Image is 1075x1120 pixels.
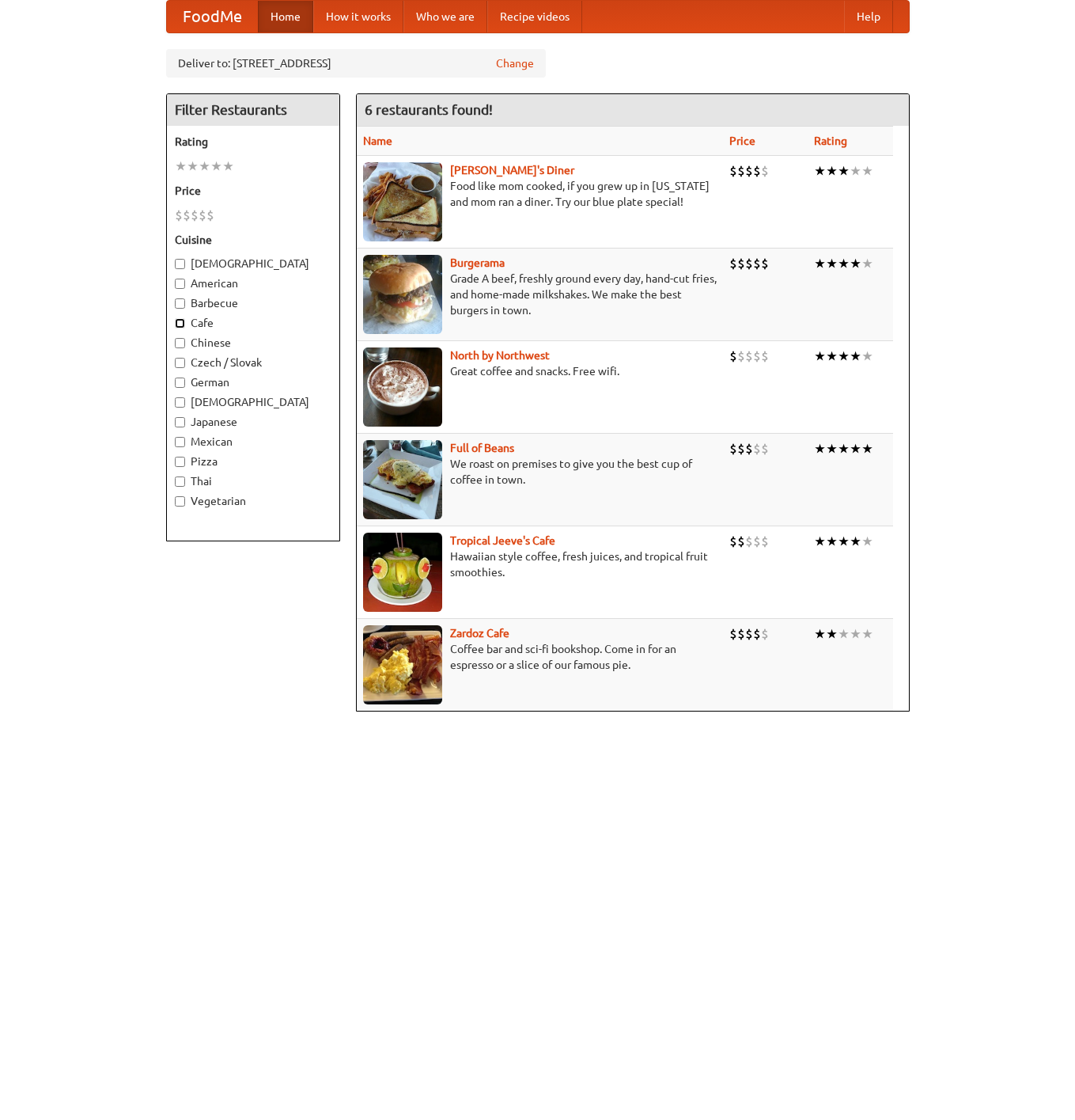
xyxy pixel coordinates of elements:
[403,1,487,32] a: Who we are
[167,94,339,126] h4: Filter Restaurants
[175,232,331,248] h5: Cuisine
[450,442,514,454] a: Full of Beans
[814,440,826,457] li: ★
[175,437,185,447] input: Mexican
[753,625,761,643] li: $
[363,178,717,210] p: Food like mom cooked, if you grew up in [US_STATE] and mom ran a diner. Try our blue plate special!
[761,533,769,550] li: $
[753,533,761,550] li: $
[175,207,183,224] li: $
[258,1,313,32] a: Home
[496,55,534,71] a: Change
[175,295,331,311] label: Barbecue
[210,158,222,175] li: ★
[838,347,850,365] li: ★
[175,473,331,489] label: Thai
[175,434,331,450] label: Mexican
[844,1,893,32] a: Help
[729,625,737,643] li: $
[838,625,850,643] li: ★
[826,255,838,272] li: ★
[850,255,861,272] li: ★
[175,374,331,390] label: German
[850,625,861,643] li: ★
[175,275,331,291] label: American
[175,378,185,388] input: German
[729,162,737,180] li: $
[745,255,753,272] li: $
[861,533,873,550] li: ★
[753,347,761,365] li: $
[761,162,769,180] li: $
[167,1,258,32] a: FoodMe
[183,207,191,224] li: $
[838,440,850,457] li: ★
[363,641,717,673] p: Coffee bar and sci-fi bookshop. Come in for an espresso or a slice of our famous pie.
[745,347,753,365] li: $
[365,102,493,117] ng-pluralize: 6 restaurants found!
[737,625,745,643] li: $
[175,338,185,348] input: Chinese
[861,255,873,272] li: ★
[175,394,331,410] label: [DEMOGRAPHIC_DATA]
[175,279,185,289] input: American
[222,158,234,175] li: ★
[861,162,873,180] li: ★
[175,134,331,150] h5: Rating
[363,533,442,612] img: jeeves.jpg
[363,255,442,334] img: burgerama.jpg
[175,298,185,309] input: Barbecue
[761,440,769,457] li: $
[814,162,826,180] li: ★
[737,533,745,550] li: $
[450,256,505,269] b: Burgerama
[861,347,873,365] li: ★
[737,255,745,272] li: $
[814,625,826,643] li: ★
[745,162,753,180] li: $
[363,347,442,427] img: north.jpg
[838,162,850,180] li: ★
[175,259,185,269] input: [DEMOGRAPHIC_DATA]
[826,440,838,457] li: ★
[363,363,717,379] p: Great coffee and snacks. Free wifi.
[175,397,185,408] input: [DEMOGRAPHIC_DATA]
[729,135,755,147] a: Price
[206,207,214,224] li: $
[753,440,761,457] li: $
[175,158,187,175] li: ★
[814,135,847,147] a: Rating
[450,164,574,177] a: [PERSON_NAME]'s Diner
[175,454,331,469] label: Pizza
[363,162,442,241] img: sallys.jpg
[175,476,185,487] input: Thai
[761,255,769,272] li: $
[850,162,861,180] li: ★
[850,533,861,550] li: ★
[175,358,185,368] input: Czech / Slovak
[729,255,737,272] li: $
[745,625,753,643] li: $
[729,440,737,457] li: $
[450,534,555,547] a: Tropical Jeeve's Cafe
[861,625,873,643] li: ★
[753,162,761,180] li: $
[826,625,838,643] li: ★
[450,627,509,640] a: Zardoz Cafe
[487,1,582,32] a: Recipe videos
[753,255,761,272] li: $
[729,347,737,365] li: $
[187,158,199,175] li: ★
[175,355,331,370] label: Czech / Slovak
[191,207,199,224] li: $
[363,456,717,488] p: We roast on premises to give you the best cup of coffee in town.
[850,440,861,457] li: ★
[175,256,331,271] label: [DEMOGRAPHIC_DATA]
[814,347,826,365] li: ★
[729,533,737,550] li: $
[814,533,826,550] li: ★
